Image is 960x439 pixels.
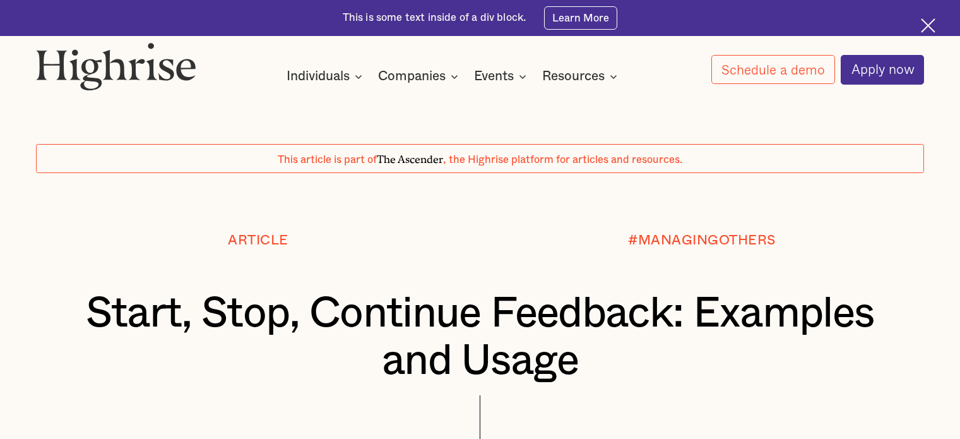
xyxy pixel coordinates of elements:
div: Companies [378,69,446,84]
a: Apply now [841,55,924,85]
div: Article [228,233,288,248]
div: Resources [542,69,605,84]
div: #MANAGINGOTHERS [628,233,776,248]
span: , the Highrise platform for articles and resources. [443,155,682,165]
a: Learn More [544,6,618,29]
div: Events [474,69,514,84]
a: Schedule a demo [711,55,835,84]
div: This is some text inside of a div block. [343,11,526,25]
h1: Start, Stop, Continue Feedback: Examples and Usage [73,290,887,384]
img: Highrise logo [36,42,196,91]
span: This article is part of [278,155,377,165]
div: Resources [542,69,621,84]
div: Individuals [287,69,366,84]
div: Companies [378,69,462,84]
span: The Ascender [377,151,443,164]
img: Cross icon [921,18,935,33]
div: Individuals [287,69,350,84]
div: Events [474,69,530,84]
